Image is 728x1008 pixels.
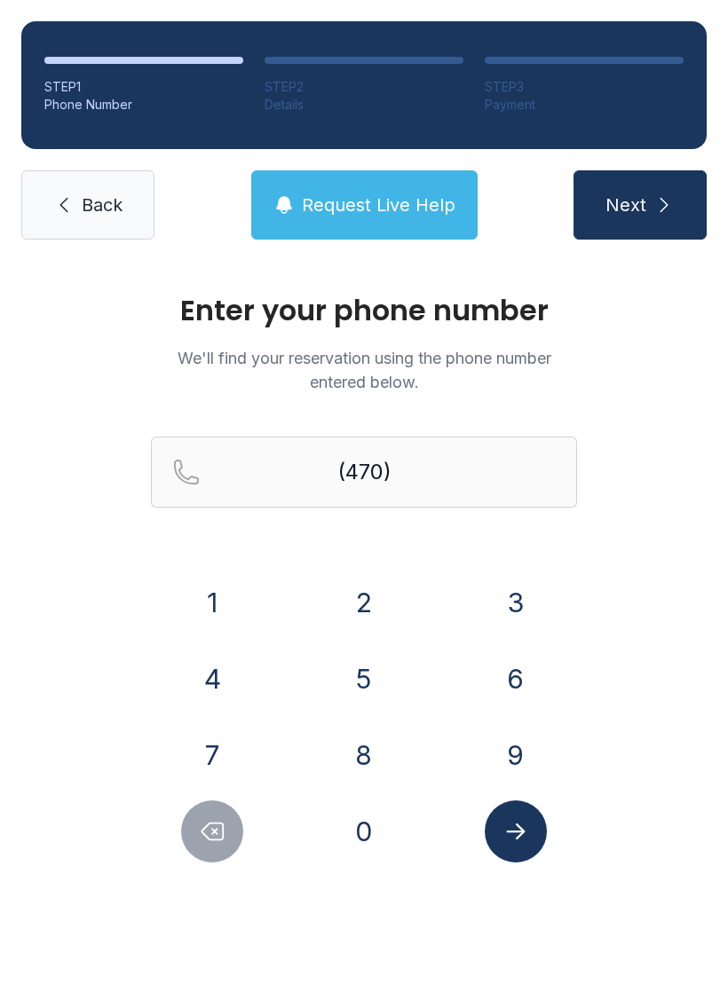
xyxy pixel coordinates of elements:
h1: Enter your phone number [151,296,577,325]
button: 9 [485,724,547,786]
button: 0 [333,800,395,862]
button: 3 [485,571,547,634]
button: 1 [181,571,243,634]
button: Delete number [181,800,243,862]
button: 2 [333,571,395,634]
button: Submit lookup form [485,800,547,862]
button: 4 [181,648,243,710]
div: Phone Number [44,96,243,114]
button: 5 [333,648,395,710]
button: 8 [333,724,395,786]
span: Request Live Help [302,193,455,217]
button: 6 [485,648,547,710]
div: Payment [485,96,684,114]
button: 7 [181,724,243,786]
div: Details [265,96,463,114]
div: STEP 3 [485,78,684,96]
div: STEP 1 [44,78,243,96]
input: Reservation phone number [151,437,577,508]
span: Back [82,193,123,217]
span: Next [605,193,646,217]
p: We'll find your reservation using the phone number entered below. [151,346,577,394]
div: STEP 2 [265,78,463,96]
